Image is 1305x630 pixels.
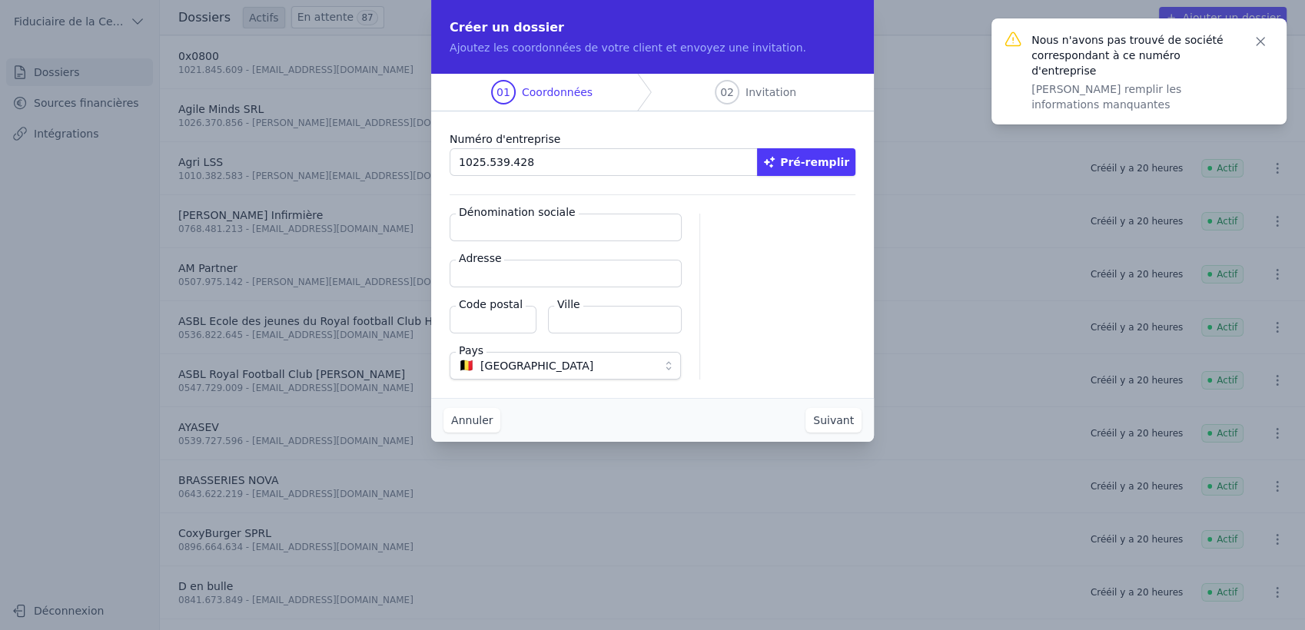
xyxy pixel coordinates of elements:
[522,85,593,100] span: Coordonnées
[745,85,796,100] span: Invitation
[450,352,681,380] button: 🇧🇪 [GEOGRAPHIC_DATA]
[554,297,583,312] label: Ville
[450,130,855,148] label: Numéro d'entreprise
[431,74,874,111] nav: Progress
[757,148,855,176] button: Pré-remplir
[456,297,526,312] label: Code postal
[1031,81,1234,112] p: [PERSON_NAME] remplir les informations manquantes
[456,204,579,220] label: Dénomination sociale
[1031,32,1234,78] p: Nous n'avons pas trouvé de société correspondant à ce numéro d'entreprise
[450,40,855,55] p: Ajoutez les coordonnées de votre client et envoyez une invitation.
[456,250,504,266] label: Adresse
[459,361,474,370] span: 🇧🇪
[443,408,500,433] button: Annuler
[480,356,593,375] span: [GEOGRAPHIC_DATA]
[496,85,510,100] span: 01
[805,408,862,433] button: Suivant
[720,85,734,100] span: 02
[456,343,486,358] label: Pays
[450,18,855,37] h2: Créer un dossier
